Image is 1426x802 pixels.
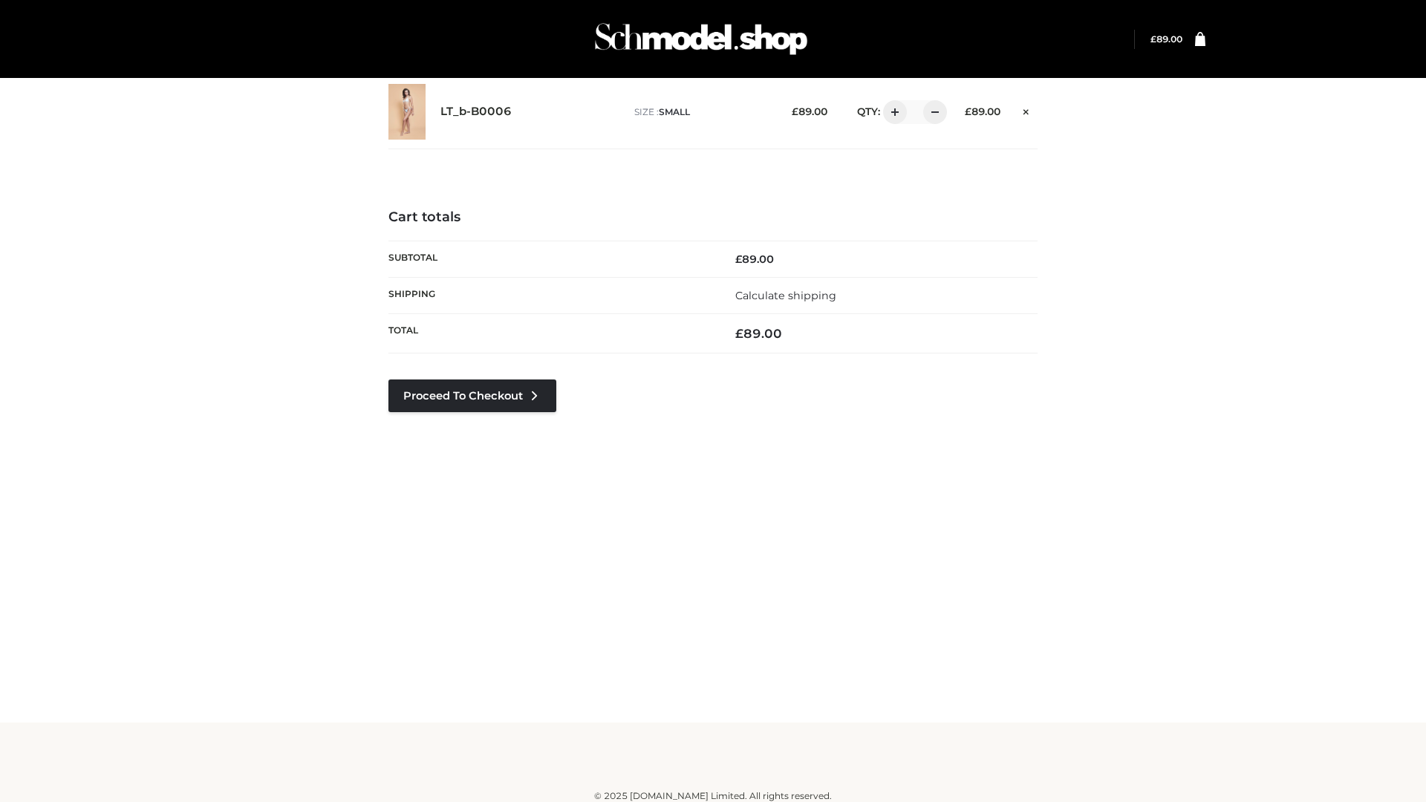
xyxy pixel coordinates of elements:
img: Schmodel Admin 964 [590,10,813,68]
span: £ [965,105,971,117]
a: Proceed to Checkout [388,379,556,412]
th: Shipping [388,277,713,313]
span: £ [1150,33,1156,45]
span: SMALL [659,106,690,117]
bdi: 89.00 [1150,33,1182,45]
a: £89.00 [1150,33,1182,45]
bdi: 89.00 [792,105,827,117]
a: LT_b-B0006 [440,105,512,119]
th: Total [388,314,713,353]
p: size : [634,105,769,119]
th: Subtotal [388,241,713,277]
bdi: 89.00 [965,105,1000,117]
span: £ [735,252,742,266]
span: £ [735,326,743,341]
bdi: 89.00 [735,252,774,266]
a: Calculate shipping [735,289,836,302]
bdi: 89.00 [735,326,782,341]
a: Remove this item [1015,100,1038,120]
div: QTY: [842,100,942,124]
span: £ [792,105,798,117]
img: LT_b-B0006 - SMALL [388,84,426,140]
h4: Cart totals [388,209,1038,226]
